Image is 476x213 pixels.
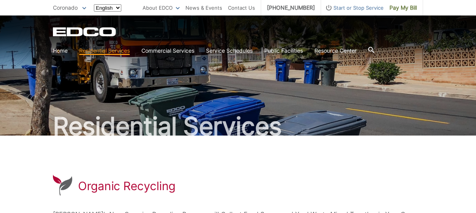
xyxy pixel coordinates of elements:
a: Home [53,46,68,55]
h2: Residential Services [53,114,423,139]
h1: Organic Recycling [78,179,175,193]
a: Commercial Services [141,46,194,55]
a: Residential Services [79,46,130,55]
a: Resource Center [314,46,357,55]
a: Contact Us [228,3,255,12]
span: Pay My Bill [389,3,417,12]
span: Coronado [53,4,78,11]
a: Service Schedules [206,46,253,55]
a: EDCD logo. Return to the homepage. [53,27,117,36]
a: Public Facilities [264,46,303,55]
select: Select a language [94,4,121,12]
a: News & Events [185,3,222,12]
a: About EDCO [143,3,180,12]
